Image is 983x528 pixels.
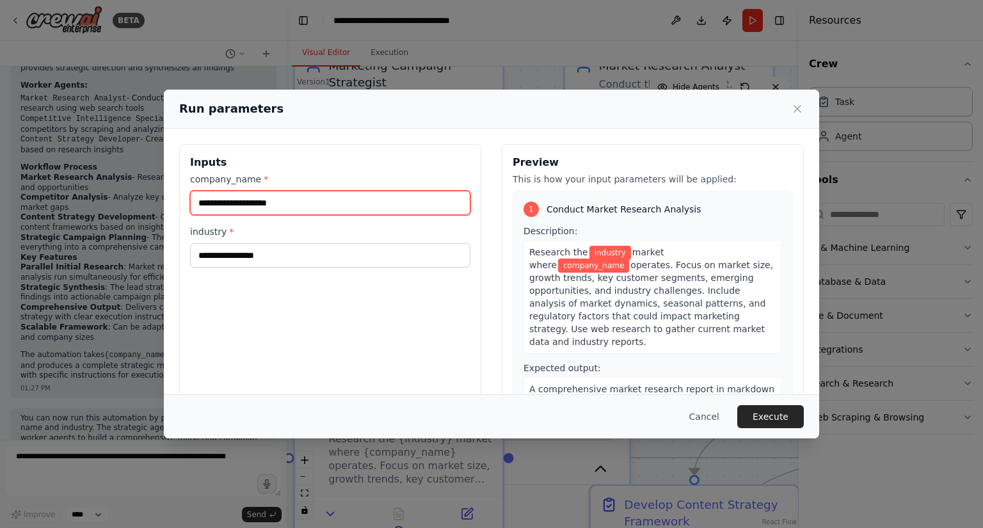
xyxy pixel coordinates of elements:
[523,363,601,373] span: Expected output:
[679,405,730,428] button: Cancel
[529,247,588,257] span: Research the
[529,384,774,433] span: A comprehensive market research report in markdown format including market size estimates, growth...
[513,173,793,186] p: This is how your input parameters will be applied:
[179,100,284,118] h2: Run parameters
[529,260,773,347] span: operates. Focus on market size, growth trends, key customer segments, emerging opportunities, and...
[529,247,664,270] span: market where
[190,155,470,170] h3: Inputs
[513,155,793,170] h3: Preview
[523,226,577,236] span: Description:
[589,246,631,260] span: Variable: industry
[190,173,470,186] label: company_name
[558,259,629,273] span: Variable: company_name
[523,202,539,217] div: 1
[547,203,701,216] span: Conduct Market Research Analysis
[190,225,470,238] label: industry
[737,405,804,428] button: Execute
